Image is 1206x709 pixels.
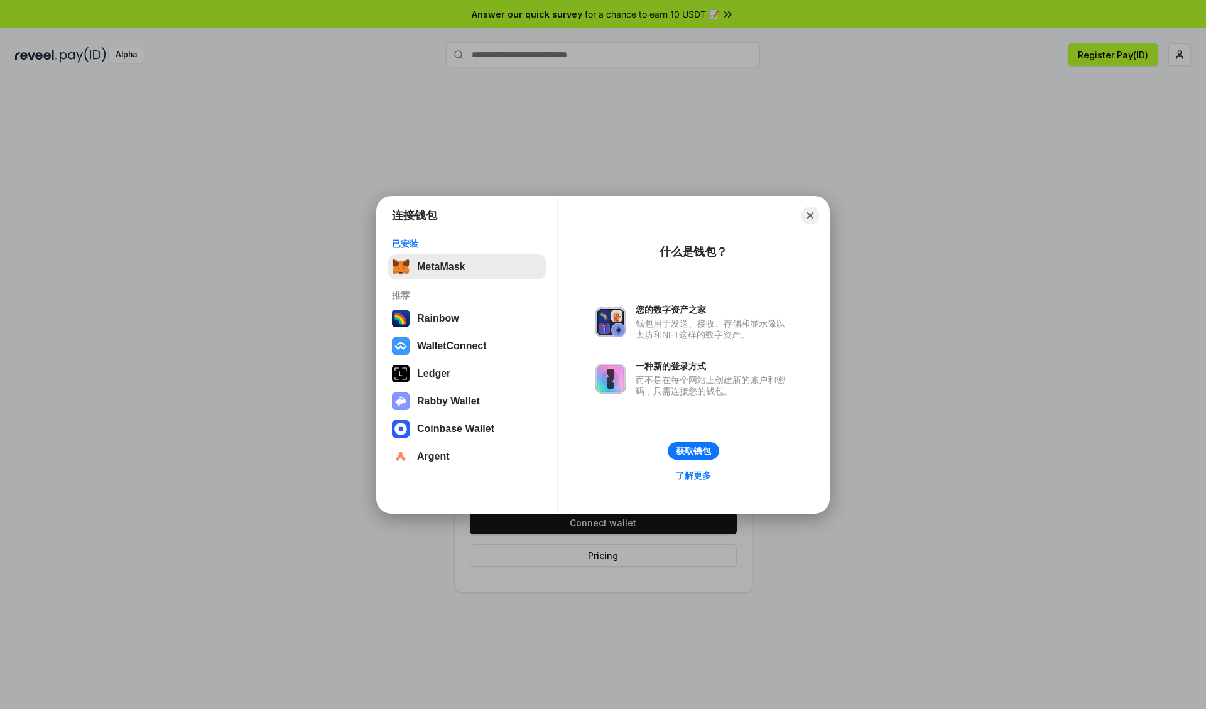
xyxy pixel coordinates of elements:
[676,470,711,481] div: 了解更多
[388,444,546,469] button: Argent
[636,374,791,397] div: 而不是在每个网站上创建新的账户和密码，只需连接您的钱包。
[392,238,542,249] div: 已安装
[388,306,546,331] button: Rainbow
[388,254,546,279] button: MetaMask
[392,420,410,438] img: svg+xml,%3Csvg%20width%3D%2228%22%20height%3D%2228%22%20viewBox%3D%220%200%2028%2028%22%20fill%3D...
[392,337,410,355] img: svg+xml,%3Csvg%20width%3D%2228%22%20height%3D%2228%22%20viewBox%3D%220%200%2028%2028%22%20fill%3D...
[417,368,450,379] div: Ledger
[417,261,465,273] div: MetaMask
[392,208,437,223] h1: 连接钱包
[392,448,410,465] img: svg+xml,%3Csvg%20width%3D%2228%22%20height%3D%2228%22%20viewBox%3D%220%200%2028%2028%22%20fill%3D...
[676,445,711,457] div: 获取钱包
[668,442,719,460] button: 获取钱包
[392,310,410,327] img: svg+xml,%3Csvg%20width%3D%22120%22%20height%3D%22120%22%20viewBox%3D%220%200%20120%20120%22%20fil...
[636,360,791,372] div: 一种新的登录方式
[392,290,542,301] div: 推荐
[595,364,626,394] img: svg+xml,%3Csvg%20xmlns%3D%22http%3A%2F%2Fwww.w3.org%2F2000%2Fsvg%22%20fill%3D%22none%22%20viewBox...
[636,318,791,340] div: 钱包用于发送、接收、存储和显示像以太坊和NFT这样的数字资产。
[660,244,727,259] div: 什么是钱包？
[388,333,546,359] button: WalletConnect
[392,365,410,382] img: svg+xml,%3Csvg%20xmlns%3D%22http%3A%2F%2Fwww.w3.org%2F2000%2Fsvg%22%20width%3D%2228%22%20height%3...
[417,423,494,435] div: Coinbase Wallet
[417,451,450,462] div: Argent
[417,313,459,324] div: Rainbow
[388,416,546,441] button: Coinbase Wallet
[417,396,480,407] div: Rabby Wallet
[388,361,546,386] button: Ledger
[595,307,626,337] img: svg+xml,%3Csvg%20xmlns%3D%22http%3A%2F%2Fwww.w3.org%2F2000%2Fsvg%22%20fill%3D%22none%22%20viewBox...
[417,340,487,352] div: WalletConnect
[392,392,410,410] img: svg+xml,%3Csvg%20xmlns%3D%22http%3A%2F%2Fwww.w3.org%2F2000%2Fsvg%22%20fill%3D%22none%22%20viewBox...
[388,389,546,414] button: Rabby Wallet
[668,467,719,484] a: 了解更多
[636,304,791,315] div: 您的数字资产之家
[801,207,819,224] button: Close
[392,258,410,276] img: svg+xml,%3Csvg%20fill%3D%22none%22%20height%3D%2233%22%20viewBox%3D%220%200%2035%2033%22%20width%...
